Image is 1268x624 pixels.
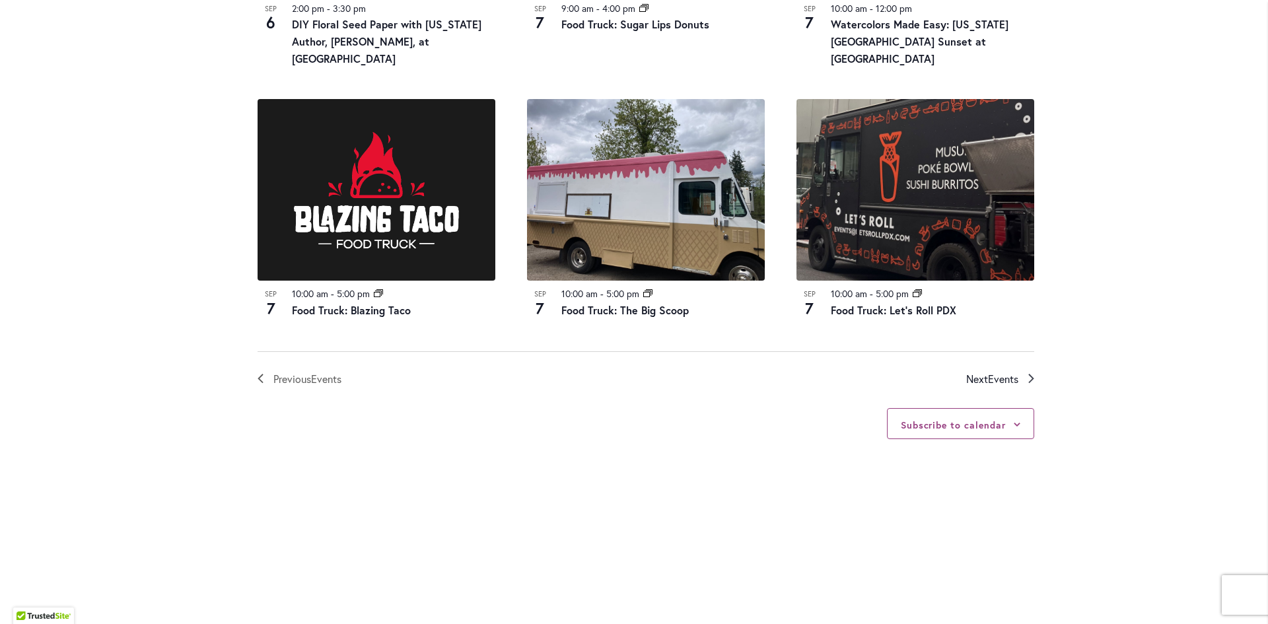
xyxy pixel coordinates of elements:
[988,372,1018,386] span: Events
[596,2,600,15] span: -
[527,297,553,320] span: 7
[796,289,823,300] span: Sep
[831,17,1008,65] a: Watercolors Made Easy: [US_STATE][GEOGRAPHIC_DATA] Sunset at [GEOGRAPHIC_DATA]
[796,99,1034,281] img: Food Truck: Let’s Roll PDX
[292,17,481,65] a: DIY Floral Seed Paper with [US_STATE] Author, [PERSON_NAME], at [GEOGRAPHIC_DATA]
[327,2,330,15] span: -
[292,2,324,15] time: 2:00 pm
[831,303,956,317] a: Food Truck: Let’s Roll PDX
[831,2,867,15] time: 10:00 am
[966,370,1018,388] span: Next
[527,99,765,281] img: Food Truck: The Big Scoop
[311,372,341,386] span: Events
[561,287,598,300] time: 10:00 am
[561,2,594,15] time: 9:00 am
[796,11,823,34] span: 7
[337,287,370,300] time: 5:00 pm
[606,287,639,300] time: 5:00 pm
[258,289,284,300] span: Sep
[10,577,47,614] iframe: Launch Accessibility Center
[258,370,341,388] a: Previous Events
[258,3,284,15] span: Sep
[870,2,873,15] span: -
[966,370,1034,388] a: Next Events
[527,289,553,300] span: Sep
[602,2,635,15] time: 4:00 pm
[527,3,553,15] span: Sep
[258,99,495,281] img: Blazing Taco Food Truck
[870,287,873,300] span: -
[796,3,823,15] span: Sep
[901,419,1006,431] button: Subscribe to calendar
[876,287,909,300] time: 5:00 pm
[600,287,604,300] span: -
[258,297,284,320] span: 7
[258,11,284,34] span: 6
[561,17,709,31] a: Food Truck: Sugar Lips Donuts
[796,297,823,320] span: 7
[527,11,553,34] span: 7
[561,303,689,317] a: Food Truck: The Big Scoop
[292,303,411,317] a: Food Truck: Blazing Taco
[292,287,328,300] time: 10:00 am
[831,287,867,300] time: 10:00 am
[331,287,334,300] span: -
[876,2,912,15] time: 12:00 pm
[273,370,341,388] span: Previous
[333,2,366,15] time: 3:30 pm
